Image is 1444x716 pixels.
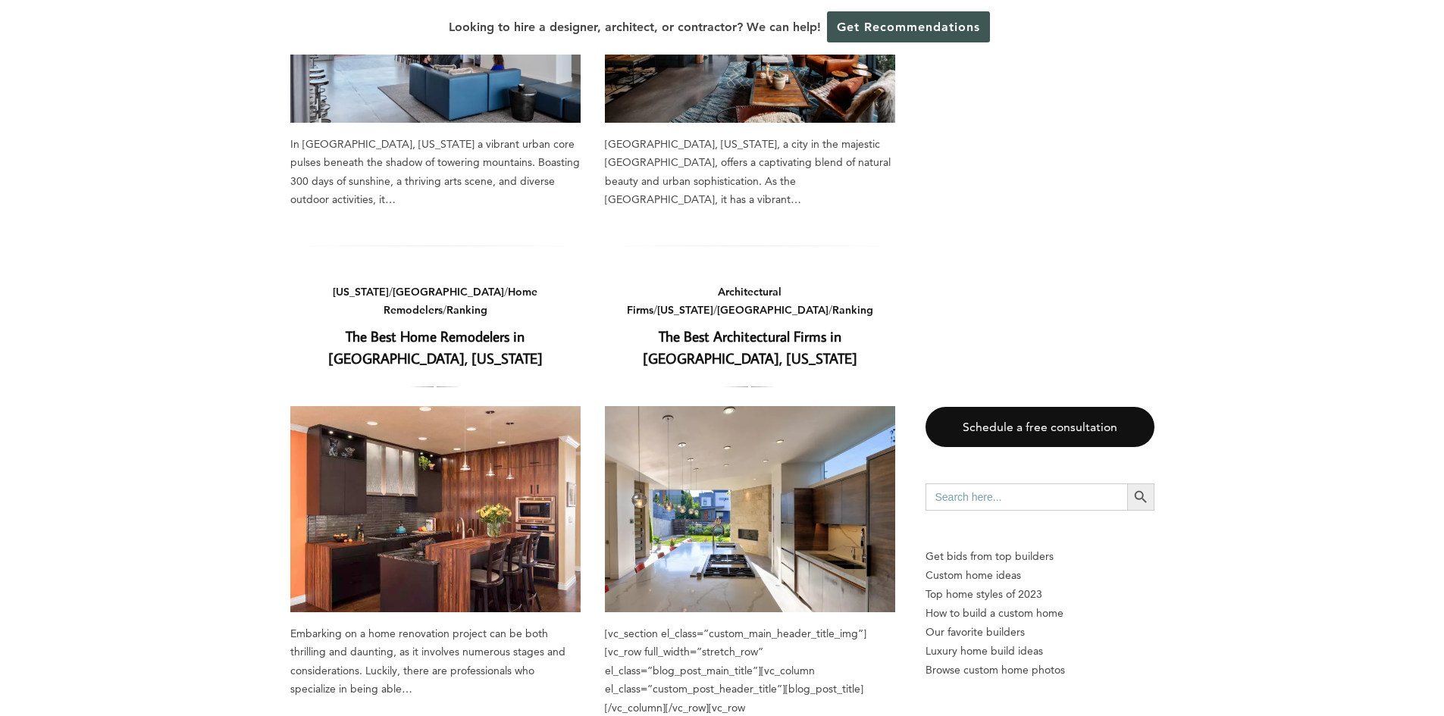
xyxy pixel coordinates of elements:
[657,303,713,317] a: [US_STATE]
[926,661,1154,680] a: Browse custom home photos
[832,303,873,317] a: Ranking
[717,303,828,317] a: [GEOGRAPHIC_DATA]
[926,566,1154,585] a: Custom home ideas
[290,135,581,209] div: In [GEOGRAPHIC_DATA], [US_STATE] a vibrant urban core pulses beneath the shadow of towering mount...
[926,483,1127,511] input: Search here...
[290,283,581,320] div: / / /
[643,327,857,367] a: The Best Architectural Firms in [GEOGRAPHIC_DATA], [US_STATE]
[926,623,1154,642] a: Our favorite builders
[290,624,581,699] div: Embarking on a home renovation project can be both thrilling and daunting, as it involves numerou...
[328,327,543,367] a: The Best Home Remodelers in [GEOGRAPHIC_DATA], [US_STATE]
[926,642,1154,661] a: Luxury home build ideas
[290,406,581,612] a: The Best Home Remodelers in [GEOGRAPHIC_DATA], [US_STATE]
[1132,489,1149,505] svg: Search
[333,285,389,299] a: [US_STATE]
[926,585,1154,604] a: Top home styles of 2023
[926,604,1154,623] a: How to build a custom home
[926,547,1154,566] p: Get bids from top builders
[926,407,1154,447] a: Schedule a free consultation
[446,303,487,317] a: Ranking
[605,406,895,612] a: The Best Architectural Firms in [GEOGRAPHIC_DATA], [US_STATE]
[605,283,895,320] div: / / /
[827,11,990,42] a: Get Recommendations
[393,285,504,299] a: [GEOGRAPHIC_DATA]
[605,135,895,209] div: [GEOGRAPHIC_DATA], [US_STATE], a city in the majestic [GEOGRAPHIC_DATA], offers a captivating ble...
